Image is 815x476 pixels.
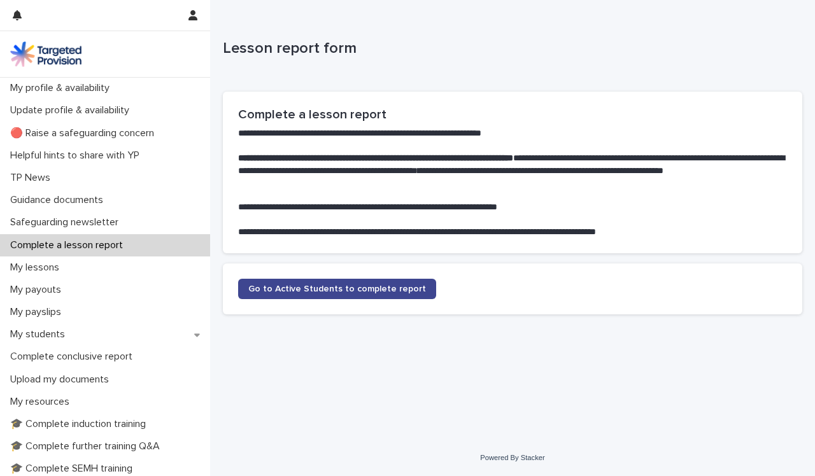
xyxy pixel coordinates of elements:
p: My payslips [5,306,71,318]
h2: Complete a lesson report [238,107,787,122]
p: My resources [5,396,80,408]
span: Go to Active Students to complete report [248,284,426,293]
img: M5nRWzHhSzIhMunXDL62 [10,41,81,67]
p: Update profile & availability [5,104,139,116]
p: Lesson report form [223,39,797,58]
p: 🎓 Complete induction training [5,418,156,430]
p: 🔴 Raise a safeguarding concern [5,127,164,139]
p: 🎓 Complete SEMH training [5,463,143,475]
p: 🎓 Complete further training Q&A [5,440,170,452]
p: Complete conclusive report [5,351,143,363]
p: TP News [5,172,60,184]
p: Complete a lesson report [5,239,133,251]
p: My payouts [5,284,71,296]
p: My students [5,328,75,340]
a: Go to Active Students to complete report [238,279,436,299]
p: Guidance documents [5,194,113,206]
p: Safeguarding newsletter [5,216,129,228]
p: Helpful hints to share with YP [5,150,150,162]
a: Powered By Stacker [480,454,544,461]
p: My profile & availability [5,82,120,94]
p: My lessons [5,262,69,274]
p: Upload my documents [5,374,119,386]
